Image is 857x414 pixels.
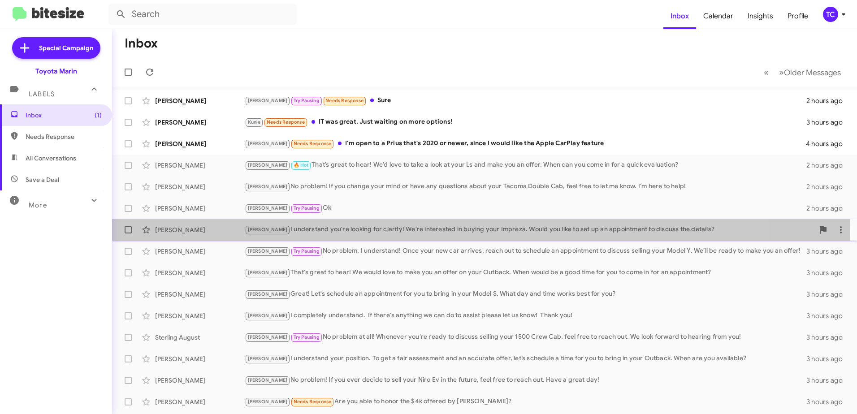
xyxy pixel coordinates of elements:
span: [PERSON_NAME] [248,227,288,233]
nav: Page navigation example [759,63,846,82]
span: (1) [95,111,102,120]
span: Needs Response [26,132,102,141]
div: 2 hours ago [806,204,850,213]
button: Previous [758,63,774,82]
span: Needs Response [267,119,305,125]
div: Ok [245,203,806,213]
div: 3 hours ago [806,268,850,277]
div: I'm open to a Prius that's 2020 or newer, since I would like the Apple CarPlay feature [245,138,806,149]
span: Labels [29,90,55,98]
span: Needs Response [294,399,332,405]
div: Toyota Marin [35,67,77,76]
div: Great! Let's schedule an appointment for you to bring in your Model S. What day and time works be... [245,289,806,299]
div: TC [823,7,838,22]
div: [PERSON_NAME] [155,182,245,191]
span: 🔥 Hot [294,162,309,168]
button: TC [815,7,847,22]
a: Calendar [696,3,740,29]
div: 2 hours ago [806,161,850,170]
span: Needs Response [294,141,332,147]
a: Inbox [663,3,696,29]
span: [PERSON_NAME] [248,399,288,405]
div: 4 hours ago [806,139,850,148]
div: Sure [245,95,806,106]
div: 3 hours ago [806,311,850,320]
div: [PERSON_NAME] [155,376,245,385]
span: [PERSON_NAME] [248,205,288,211]
span: [PERSON_NAME] [248,98,288,103]
span: Kunle [248,119,261,125]
a: Insights [740,3,780,29]
div: No problem at all! Whenever you're ready to discuss selling your 1500 Crew Cab, feel free to reac... [245,332,806,342]
div: [PERSON_NAME] [155,96,245,105]
div: 3 hours ago [806,397,850,406]
div: I completely understand. If there's anything we can do to assist please let us know! Thank you! [245,310,806,321]
span: [PERSON_NAME] [248,141,288,147]
span: [PERSON_NAME] [248,184,288,190]
div: [PERSON_NAME] [155,311,245,320]
div: [PERSON_NAME] [155,161,245,170]
div: That's great to hear! We would love to make you an offer on your Outback. When would be a good ti... [245,267,806,278]
a: Special Campaign [12,37,100,59]
span: [PERSON_NAME] [248,270,288,276]
span: Try Pausing [294,205,320,211]
span: [PERSON_NAME] [248,162,288,168]
span: Needs Response [325,98,364,103]
span: All Conversations [26,154,76,163]
div: 3 hours ago [806,354,850,363]
div: No problem! If you ever decide to sell your Niro Ev in the future, feel free to reach out. Have a... [245,375,806,385]
div: I understand your position. To get a fair assessment and an accurate offer, let’s schedule a time... [245,354,806,364]
div: No problem! If you change your mind or have any questions about your Tacoma Double Cab, feel free... [245,181,806,192]
div: [PERSON_NAME] [155,354,245,363]
span: [PERSON_NAME] [248,291,288,297]
div: I understand you're looking for clarity! We're interested in buying your Impreza. Would you like ... [245,224,814,235]
span: Inbox [26,111,102,120]
div: [PERSON_NAME] [155,118,245,127]
div: 3 hours ago [806,290,850,299]
div: Are you able to honor the $4k offered by [PERSON_NAME]? [245,397,806,407]
span: More [29,201,47,209]
div: 3 hours ago [806,376,850,385]
span: Save a Deal [26,175,59,184]
span: « [764,67,769,78]
span: » [779,67,784,78]
div: 3 hours ago [806,247,850,256]
h1: Inbox [125,36,158,51]
div: [PERSON_NAME] [155,225,245,234]
span: Special Campaign [39,43,93,52]
div: That’s great to hear! We’d love to take a look at your Ls and make you an offer. When can you com... [245,160,806,170]
div: 3 hours ago [806,118,850,127]
input: Search [108,4,297,25]
div: [PERSON_NAME] [155,139,245,148]
div: [PERSON_NAME] [155,204,245,213]
span: [PERSON_NAME] [248,313,288,319]
span: Try Pausing [294,334,320,340]
span: [PERSON_NAME] [248,377,288,383]
div: 3 hours ago [806,333,850,342]
span: [PERSON_NAME] [248,248,288,254]
span: [PERSON_NAME] [248,334,288,340]
div: [PERSON_NAME] [155,290,245,299]
span: Older Messages [784,68,841,78]
div: 2 hours ago [806,96,850,105]
div: IT was great. Just waiting on more options! [245,117,806,127]
span: Try Pausing [294,98,320,103]
span: [PERSON_NAME] [248,356,288,362]
a: Profile [780,3,815,29]
div: [PERSON_NAME] [155,397,245,406]
div: Sterling August [155,333,245,342]
button: Next [774,63,846,82]
span: Try Pausing [294,248,320,254]
div: [PERSON_NAME] [155,268,245,277]
div: [PERSON_NAME] [155,247,245,256]
div: No problem, I understand! Once your new car arrives, reach out to schedule an appointment to disc... [245,246,806,256]
div: 2 hours ago [806,182,850,191]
